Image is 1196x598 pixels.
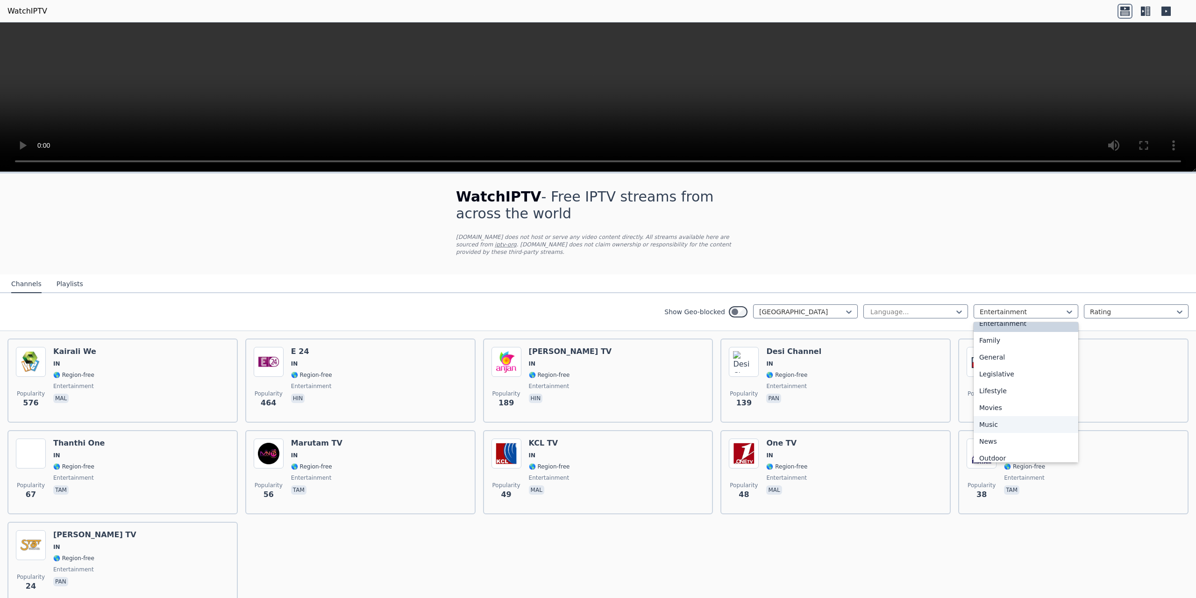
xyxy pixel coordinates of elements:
span: 🌎 Region-free [291,371,332,379]
span: 🌎 Region-free [766,463,807,470]
a: WatchIPTV [7,6,47,17]
span: Popularity [730,482,758,489]
div: Movies [974,399,1078,416]
span: IN [291,360,298,367]
span: WatchIPTV [456,188,541,205]
span: 🌎 Region-free [53,555,94,562]
h6: KCL TV [529,439,570,448]
span: Popularity [730,390,758,397]
span: 67 [26,489,36,500]
span: entertainment [529,382,570,390]
div: News [974,433,1078,450]
img: Public TV [967,347,997,377]
span: IN [53,452,60,459]
span: 🌎 Region-free [291,463,332,470]
span: 🌎 Region-free [529,371,570,379]
a: iptv-org [495,241,517,248]
span: entertainment [529,474,570,482]
h6: [PERSON_NAME] TV [529,347,612,356]
img: Thanthi One [16,439,46,468]
h6: E 24 [291,347,332,356]
h1: - Free IPTV streams from across the world [456,188,740,222]
span: IN [53,543,60,551]
img: KCL TV [491,439,521,468]
div: Music [974,416,1078,433]
span: entertainment [291,382,332,390]
button: Channels [11,275,42,293]
span: IN [766,452,773,459]
img: SADA TV [16,530,46,560]
label: Show Geo-blocked [664,307,725,317]
span: entertainment [1004,474,1045,482]
img: Marutam TV [254,439,284,468]
p: pan [53,577,68,586]
div: General [974,349,1078,366]
span: entertainment [291,474,332,482]
img: Anjan TV [491,347,521,377]
p: hin [291,394,305,403]
div: Family [974,332,1078,349]
span: IN [529,452,536,459]
span: 🌎 Region-free [766,371,807,379]
h6: Desi Channel [766,347,821,356]
span: 🌎 Region-free [53,463,94,470]
div: Outdoor [974,450,1078,467]
div: Legislative [974,366,1078,382]
p: [DOMAIN_NAME] does not host or serve any video content directly. All streams available here are s... [456,233,740,256]
img: Desi Channel [729,347,759,377]
span: 48 [739,489,749,500]
span: IN [291,452,298,459]
span: Popularity [17,390,45,397]
span: entertainment [53,566,94,573]
div: Lifestyle [974,382,1078,399]
h6: One TV [766,439,807,448]
div: Entertainment [974,315,1078,332]
span: Popularity [492,390,520,397]
span: Popularity [255,390,283,397]
span: Popularity [255,482,283,489]
span: 56 [263,489,274,500]
img: E 24 [254,347,284,377]
span: 189 [498,397,514,409]
p: mal [766,485,782,495]
span: 464 [261,397,276,409]
img: Imayam TV [967,439,997,468]
h6: Marutam TV [291,439,342,448]
p: hin [529,394,543,403]
span: entertainment [766,474,807,482]
span: IN [766,360,773,367]
h6: Kairali We [53,347,96,356]
span: 🌎 Region-free [1004,463,1045,470]
p: mal [53,394,69,403]
p: tam [1004,485,1019,495]
span: Popularity [17,573,45,581]
span: 139 [736,397,752,409]
img: Kairali We [16,347,46,377]
img: One TV [729,439,759,468]
span: 24 [26,581,36,592]
span: Popularity [968,482,996,489]
h6: Thanthi One [53,439,105,448]
span: Popularity [968,390,996,397]
p: pan [766,394,781,403]
span: 576 [23,397,38,409]
p: tam [53,485,69,495]
span: IN [529,360,536,367]
p: mal [529,485,544,495]
span: entertainment [766,382,807,390]
span: 🌎 Region-free [529,463,570,470]
span: IN [53,360,60,367]
span: entertainment [53,474,94,482]
span: entertainment [53,382,94,390]
h6: [PERSON_NAME] TV [53,530,136,540]
span: Popularity [17,482,45,489]
p: tam [291,485,306,495]
span: Popularity [492,482,520,489]
span: 38 [976,489,987,500]
span: 🌎 Region-free [53,371,94,379]
span: 49 [501,489,511,500]
button: Playlists [57,275,83,293]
